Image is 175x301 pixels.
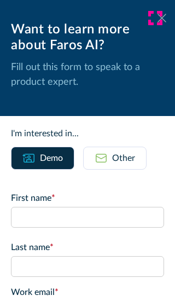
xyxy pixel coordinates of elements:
p: Fill out this form to speak to a product expert. [11,60,164,90]
label: First name [11,192,164,205]
div: Demo [40,152,63,165]
div: Other [112,152,135,165]
div: Want to learn more about Faros AI? [11,22,164,54]
div: I'm interested in... [11,127,164,140]
label: Last name [11,241,164,254]
label: Work email [11,286,164,299]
